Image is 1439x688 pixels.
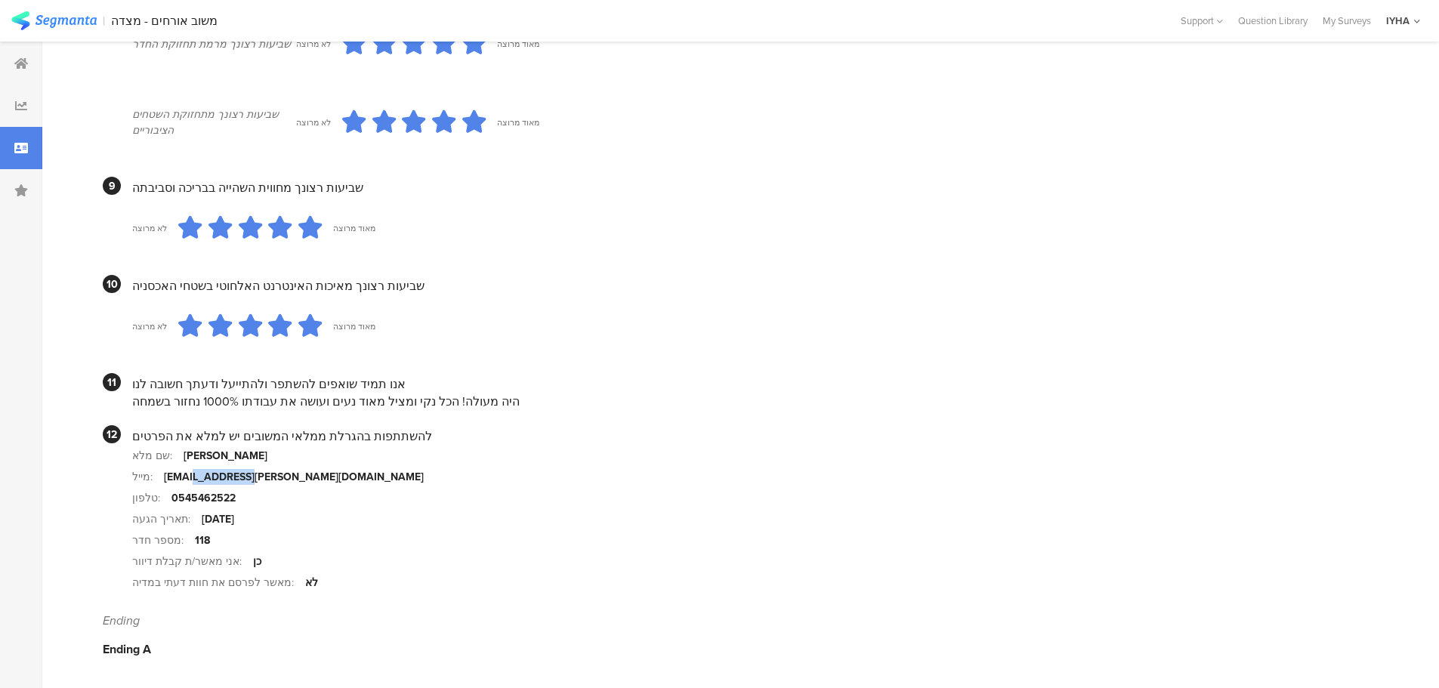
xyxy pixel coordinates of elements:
[132,106,296,138] div: שביעות רצונך מתחזוקת השטחים הציבוריים
[296,38,331,50] div: לא מרוצה
[111,14,218,28] div: משוב אורחים - מצדה
[1231,14,1315,28] a: Question Library
[184,448,267,464] div: [PERSON_NAME]
[202,511,234,527] div: [DATE]
[305,575,318,591] div: לא
[497,38,539,50] div: מאוד מרוצה
[171,490,236,506] div: 0545462522
[296,116,331,128] div: לא מרוצה
[132,375,1367,393] div: אנו תמיד שואפים להשתפר ולהתייעל ודעתך חשובה לנו
[103,12,105,29] div: |
[1315,14,1379,28] a: My Surveys
[103,177,121,195] div: 9
[103,612,1367,629] div: Ending
[333,222,375,234] div: מאוד מרוצה
[132,532,195,548] div: מספר חדר:
[132,393,1367,410] div: היה מעולה! הכל נקי ומציל מאוד נעים ועושה את עבודתו 1000% נחזור בשמחה
[333,320,375,332] div: מאוד מרוצה
[103,275,121,293] div: 10
[132,575,305,591] div: מאשר לפרסם את חוות דעתי במדיה:
[195,532,210,548] div: 118
[11,11,97,30] img: segmanta logo
[132,179,1367,196] div: שביעות רצונך מחווית השהייה בבריכה וסביבתה
[103,373,121,391] div: 11
[1386,14,1410,28] div: IYHA
[132,277,1367,295] div: שביעות רצונך מאיכות האינטרנט האלחוטי בשטחי האכסניה
[1181,9,1223,32] div: Support
[132,511,202,527] div: תאריך הגעה:
[103,425,121,443] div: 12
[132,490,171,506] div: טלפון:
[132,222,167,234] div: לא מרוצה
[132,448,184,464] div: שם מלא:
[497,116,539,128] div: מאוד מרוצה
[132,427,1367,445] div: להשתתפות בהגרלת ממלאי המשובים יש למלא את הפרטים
[164,469,424,485] div: [EMAIL_ADDRESS][PERSON_NAME][DOMAIN_NAME]
[103,640,1367,658] div: Ending A
[132,320,167,332] div: לא מרוצה
[253,554,261,569] div: כן
[132,554,253,569] div: אני מאשר/ת קבלת דיוור:
[132,469,164,485] div: מייל:
[132,36,296,52] div: שביעות רצונך מרמת תחזוקת החדר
